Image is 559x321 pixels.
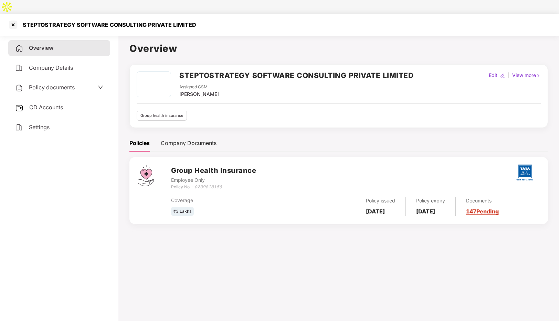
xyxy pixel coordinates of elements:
[171,184,256,190] div: Policy No. -
[15,84,23,92] img: svg+xml;base64,PHN2ZyB4bWxucz0iaHR0cDovL3d3dy53My5vcmcvMjAwMC9zdmciIHdpZHRoPSIyNCIgaGVpZ2h0PSIyNC...
[194,184,222,189] i: 0239818156
[466,208,499,215] a: 147 Pending
[511,71,542,79] div: View more
[466,197,499,204] div: Documents
[137,111,187,121] div: Group health insurance
[129,139,150,147] div: Policies
[29,64,73,71] span: Company Details
[138,165,154,186] img: svg+xml;base64,PHN2ZyB4bWxucz0iaHR0cDovL3d3dy53My5vcmcvMjAwMC9zdmciIHdpZHRoPSI0Ny43MTQiIGhlaWdodD...
[161,139,217,147] div: Company Documents
[179,70,413,81] h2: STEPTOSTRATEGY SOFTWARE CONSULTING PRIVATE LIMITED
[15,64,23,72] img: svg+xml;base64,PHN2ZyB4bWxucz0iaHR0cDovL3d3dy53My5vcmcvMjAwMC9zdmciIHdpZHRoPSIyNCIgaGVpZ2h0PSIyNC...
[15,104,24,112] img: svg+xml;base64,PHN2ZyB3aWR0aD0iMjUiIGhlaWdodD0iMjQiIHZpZXdCb3g9IjAgMCAyNSAyNCIgZmlsbD0ibm9uZSIgeG...
[171,207,194,216] div: ₹3 Lakhs
[171,197,294,204] div: Coverage
[179,90,219,98] div: [PERSON_NAME]
[129,41,548,56] h1: Overview
[171,176,256,184] div: Employee Only
[15,44,23,53] img: svg+xml;base64,PHN2ZyB4bWxucz0iaHR0cDovL3d3dy53My5vcmcvMjAwMC9zdmciIHdpZHRoPSIyNCIgaGVpZ2h0PSIyNC...
[500,73,505,78] img: editIcon
[179,84,219,90] div: Assigned CSM
[29,124,50,131] span: Settings
[29,44,53,51] span: Overview
[416,208,435,215] b: [DATE]
[506,71,511,79] div: |
[171,165,256,176] h3: Group Health Insurance
[366,208,385,215] b: [DATE]
[98,85,103,90] span: down
[536,73,541,78] img: rightIcon
[29,84,75,91] span: Policy documents
[513,160,537,185] img: tatag.png
[29,104,63,111] span: CD Accounts
[15,123,23,132] img: svg+xml;base64,PHN2ZyB4bWxucz0iaHR0cDovL3d3dy53My5vcmcvMjAwMC9zdmciIHdpZHRoPSIyNCIgaGVpZ2h0PSIyNC...
[487,71,499,79] div: Edit
[366,197,395,204] div: Policy issued
[416,197,445,204] div: Policy expiry
[19,21,196,28] div: STEPTOSTRATEGY SOFTWARE CONSULTING PRIVATE LIMITED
